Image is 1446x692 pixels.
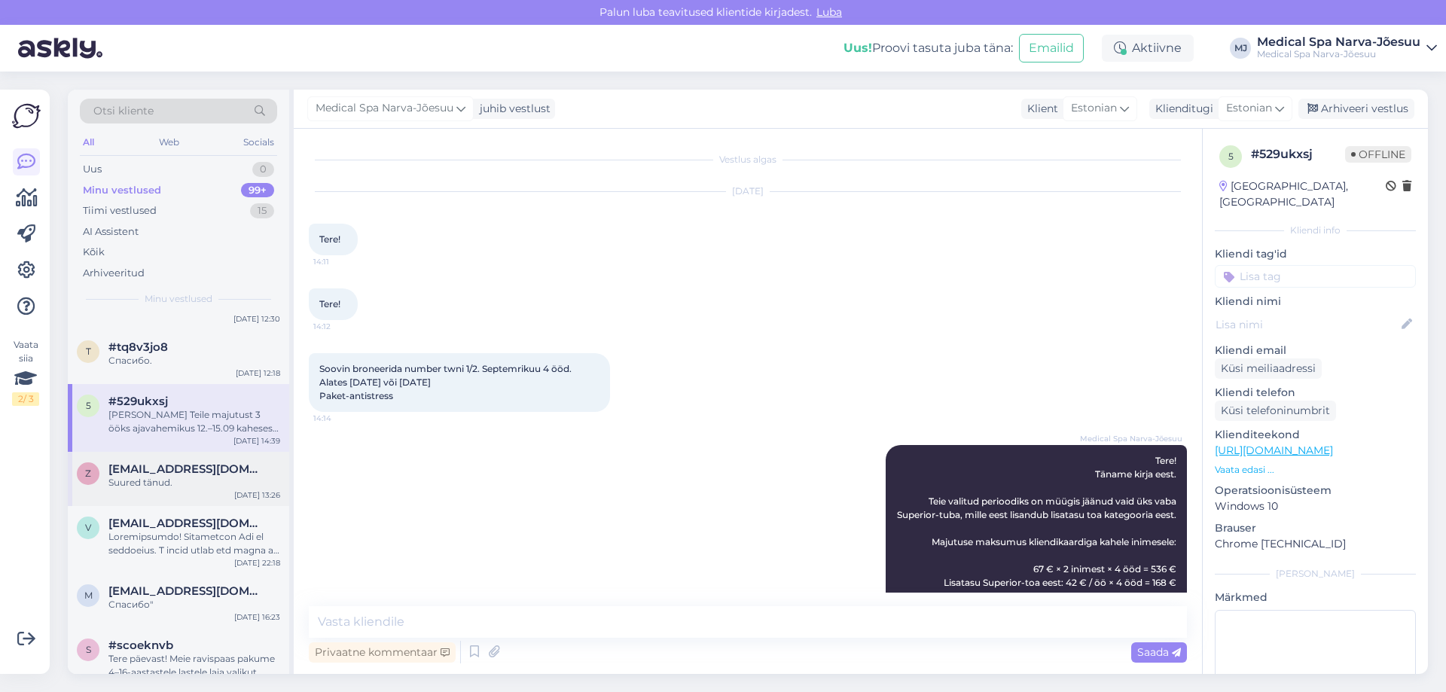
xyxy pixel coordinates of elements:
[1298,99,1414,119] div: Arhiveeri vestlus
[233,313,280,325] div: [DATE] 12:30
[108,584,265,598] span: mariia.timofeeva.13@gmail.com
[1257,36,1437,60] a: Medical Spa Narva-JõesuuMedical Spa Narva-Jõesuu
[1019,34,1084,62] button: Emailid
[250,203,274,218] div: 15
[1215,358,1322,379] div: Küsi meiliaadressi
[108,340,168,354] span: #tq8v3jo8
[108,652,280,679] div: Tere päevast! Meie ravispaas pakume 4–16-aastastele lastele laia valikut tervistavaid protseduure...
[1215,401,1336,421] div: Küsi telefoninumbrit
[1228,151,1234,162] span: 5
[85,468,91,479] span: z
[843,41,872,55] b: Uus!
[1149,101,1213,117] div: Klienditugi
[83,245,105,260] div: Kõik
[843,39,1013,57] div: Proovi tasuta juba täna:
[108,408,280,435] div: [PERSON_NAME] Teile majutust 3 ööks ajavahemikus 12.–15.09 kaheses standardtoas. Majutuse hind: 6...
[1215,444,1333,457] a: [URL][DOMAIN_NAME]
[252,162,274,177] div: 0
[1215,520,1416,536] p: Brauser
[313,413,370,424] span: 14:14
[1215,536,1416,552] p: Chrome [TECHNICAL_ID]
[1219,178,1386,210] div: [GEOGRAPHIC_DATA], [GEOGRAPHIC_DATA]
[108,354,280,367] div: Спасибо.
[83,203,157,218] div: Tiimi vestlused
[1215,483,1416,498] p: Operatsioonisüsteem
[1215,427,1416,443] p: Klienditeekond
[145,292,212,306] span: Minu vestlused
[93,103,154,119] span: Otsi kliente
[1215,498,1416,514] p: Windows 10
[1230,38,1251,59] div: MJ
[313,256,370,267] span: 14:11
[309,642,456,663] div: Privaatne kommentaar
[1215,224,1416,237] div: Kliendi info
[1102,35,1194,62] div: Aktiivne
[1215,294,1416,309] p: Kliendi nimi
[83,266,145,281] div: Arhiveeritud
[319,363,584,401] span: Soovin broneerida number twni 1/2. Septemrikuu 4 ööd. Alates [DATE] või [DATE] Paket-antistress
[1215,385,1416,401] p: Kliendi telefon
[86,400,91,411] span: 5
[1345,146,1411,163] span: Offline
[319,298,340,309] span: Tere!
[1226,100,1272,117] span: Estonian
[86,644,91,655] span: s
[108,639,173,652] span: #scoeknvb
[1257,36,1420,48] div: Medical Spa Narva-Jõesuu
[319,233,340,245] span: Tere!
[1215,590,1416,605] p: Märkmed
[108,517,265,530] span: vladimirovna76@bk.ru
[86,346,91,357] span: t
[1215,265,1416,288] input: Lisa tag
[85,522,91,533] span: v
[309,153,1187,166] div: Vestlus algas
[234,611,280,623] div: [DATE] 16:23
[156,133,182,152] div: Web
[1021,101,1058,117] div: Klient
[108,462,265,476] span: zoja.mandla@mail.ee
[108,476,280,489] div: Suured tänud.
[12,392,39,406] div: 2 / 3
[108,598,280,611] div: Спасибо"
[313,321,370,332] span: 14:12
[1216,316,1399,333] input: Lisa nimi
[240,133,277,152] div: Socials
[1215,567,1416,581] div: [PERSON_NAME]
[316,100,453,117] span: Medical Spa Narva-Jõesuu
[1215,343,1416,358] p: Kliendi email
[1215,246,1416,262] p: Kliendi tag'id
[234,557,280,569] div: [DATE] 22:18
[1071,100,1117,117] span: Estonian
[84,590,93,601] span: m
[1251,145,1345,163] div: # 529ukxsj
[474,101,551,117] div: juhib vestlust
[812,5,847,19] span: Luba
[309,184,1187,198] div: [DATE]
[234,489,280,501] div: [DATE] 13:26
[1257,48,1420,60] div: Medical Spa Narva-Jõesuu
[1215,463,1416,477] p: Vaata edasi ...
[83,162,102,177] div: Uus
[12,338,39,406] div: Vaata siia
[1080,433,1182,444] span: Medical Spa Narva-Jõesuu
[233,435,280,447] div: [DATE] 14:39
[236,367,280,379] div: [DATE] 12:18
[241,183,274,198] div: 99+
[83,183,161,198] div: Minu vestlused
[12,102,41,130] img: Askly Logo
[1137,645,1181,659] span: Saada
[80,133,97,152] div: All
[108,395,168,408] span: #529ukxsj
[108,530,280,557] div: Loremipsumdo! Sitametcon Adi el seddoeius. T incid utlab etd magna a enimad mini veniamqu nostru ...
[83,224,139,239] div: AI Assistent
